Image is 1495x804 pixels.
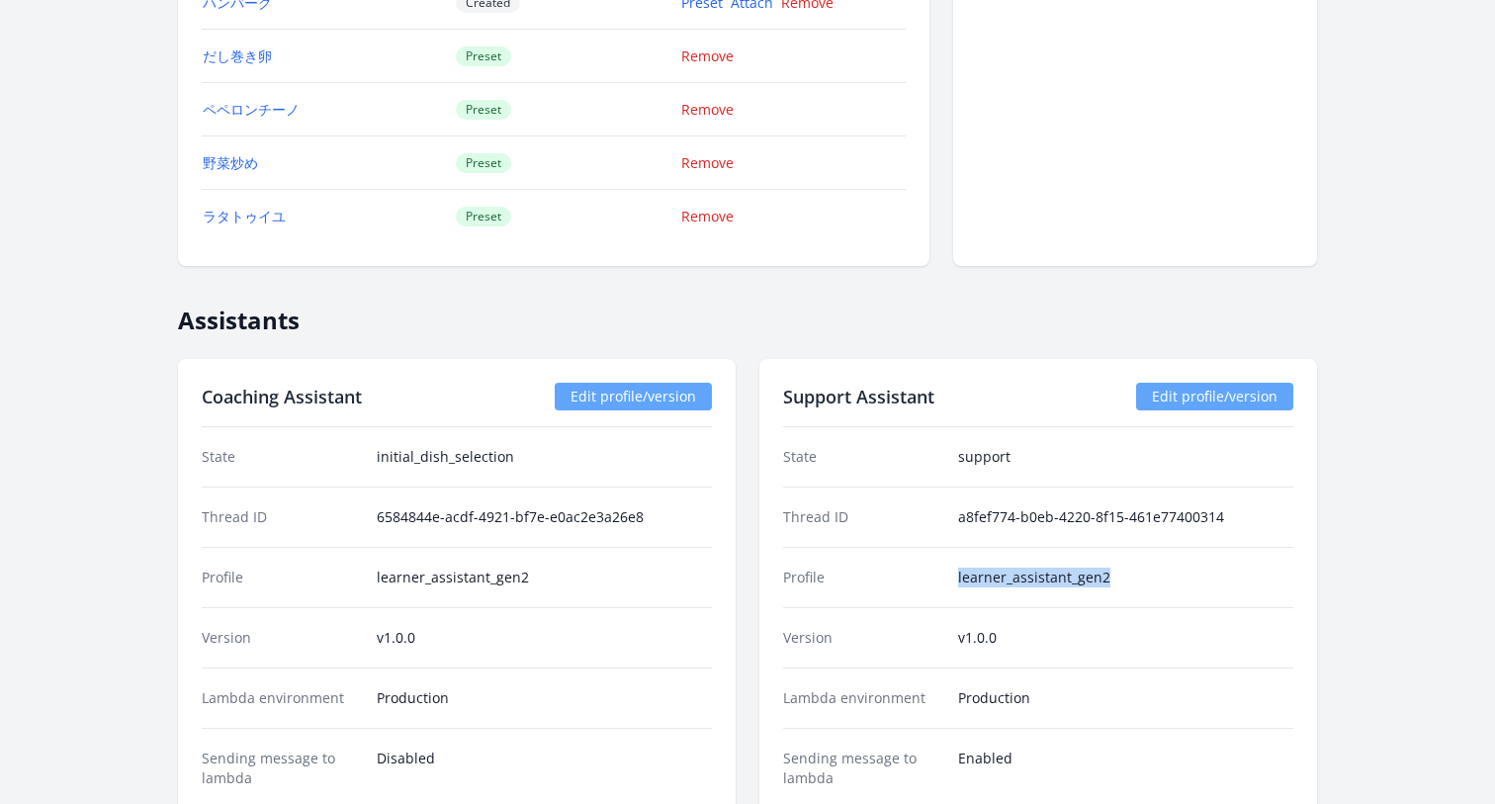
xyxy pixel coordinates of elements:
dd: Enabled [958,749,1293,788]
span: Preset [456,153,511,173]
dt: Version [202,628,361,648]
dt: Thread ID [202,507,361,527]
dd: Production [958,688,1293,708]
a: Edit profile/version [555,383,712,410]
a: Remove [681,46,734,65]
dd: learner_assistant_gen2 [377,568,712,587]
dd: v1.0.0 [377,628,712,648]
dt: Profile [783,568,942,587]
dd: v1.0.0 [958,628,1293,648]
h2: Assistants [178,290,1317,335]
dd: Disabled [377,749,712,788]
dd: a8fef774-b0eb-4220-8f15-461e77400314 [958,507,1293,527]
dt: Version [783,628,942,648]
dt: Lambda environment [783,688,942,708]
a: ラタトゥイユ [203,207,286,225]
a: Remove [681,207,734,225]
dd: Production [377,688,712,708]
h2: Support Assistant [783,383,934,410]
span: Preset [456,46,511,66]
a: Edit profile/version [1136,383,1293,410]
dd: initial_dish_selection [377,447,712,467]
dt: State [783,447,942,467]
a: 野菜炒め [203,153,258,172]
span: Preset [456,207,511,226]
h2: Coaching Assistant [202,383,362,410]
dt: Lambda environment [202,688,361,708]
dt: State [202,447,361,467]
dd: support [958,447,1293,467]
dt: Sending message to lambda [783,749,942,788]
a: Remove [681,100,734,119]
dt: Sending message to lambda [202,749,361,788]
a: ペペロンチーノ [203,100,300,119]
dt: Thread ID [783,507,942,527]
span: Preset [456,100,511,120]
dd: 6584844e-acdf-4921-bf7e-e0ac2e3a26e8 [377,507,712,527]
dd: learner_assistant_gen2 [958,568,1293,587]
a: Remove [681,153,734,172]
dt: Profile [202,568,361,587]
a: だし巻き卵 [203,46,272,65]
